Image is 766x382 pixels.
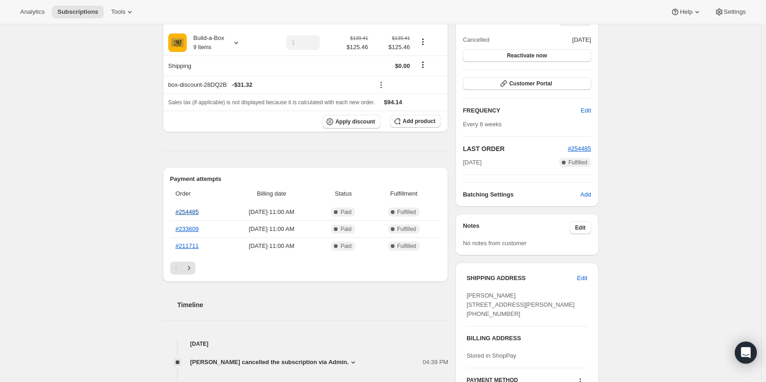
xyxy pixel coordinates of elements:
button: Analytics [15,6,50,18]
h3: Notes [463,221,570,234]
span: Edit [581,106,591,115]
span: [DATE] · 11:00 AM [229,225,315,234]
button: Tools [105,6,140,18]
button: Reactivate now [463,49,591,62]
small: 9 Items [194,44,211,51]
button: Edit [575,103,596,118]
span: $0.00 [395,62,410,69]
span: Tools [111,8,125,16]
button: [PERSON_NAME] cancelled the subscription via Admin. [190,358,358,367]
img: product img [168,34,187,52]
span: Analytics [20,8,44,16]
span: Subscriptions [57,8,98,16]
small: $139.41 [392,35,410,41]
a: #233609 [176,225,199,232]
span: Fulfillment [372,189,436,198]
h2: Payment attempts [170,174,441,184]
button: Edit [570,221,591,234]
span: [PERSON_NAME] [STREET_ADDRESS][PERSON_NAME] [PHONE_NUMBER] [466,292,575,317]
div: Build-a-Box [187,34,224,52]
span: Help [680,8,692,16]
button: Add product [390,115,441,128]
button: Next [183,262,195,275]
button: Help [665,6,707,18]
span: Stored in ShopPay [466,352,516,359]
button: Product actions [416,37,430,47]
span: 04:39 PM [423,358,449,367]
span: [PERSON_NAME] cancelled the subscription via Admin. [190,358,349,367]
span: [DATE] · 11:00 AM [229,242,315,251]
div: Open Intercom Messenger [735,342,757,364]
a: #254485 [568,145,591,152]
span: No notes from customer [463,240,527,247]
a: #254485 [176,208,199,215]
span: [DATE] · 11:00 AM [229,208,315,217]
h2: LAST ORDER [463,144,568,153]
span: Edit [575,224,586,231]
span: Fulfilled [568,159,587,166]
button: Edit [572,271,593,286]
button: Customer Portal [463,77,591,90]
div: box-discount-28DQ2B [168,80,368,90]
button: Settings [709,6,751,18]
th: Shipping [163,56,262,76]
span: Apply discount [335,118,375,125]
span: Settings [724,8,746,16]
span: - $31.32 [232,80,252,90]
h3: SHIPPING ADDRESS [466,274,577,283]
span: Cancelled [463,35,489,45]
span: Fulfilled [397,208,416,216]
h2: FREQUENCY [463,106,581,115]
span: Reactivate now [507,52,547,59]
span: Billing date [229,189,315,198]
h3: BILLING ADDRESS [466,334,587,343]
span: Paid [340,225,351,233]
small: $139.41 [350,35,368,41]
span: $125.46 [347,43,368,52]
span: Fulfilled [397,225,416,233]
span: [DATE] [572,35,591,45]
span: Edit [577,274,587,283]
span: Paid [340,208,351,216]
nav: Pagination [170,262,441,275]
button: Shipping actions [416,60,430,70]
span: Sales tax (if applicable) is not displayed because it is calculated with each new order. [168,99,375,106]
span: Status [320,189,366,198]
span: Customer Portal [509,80,552,87]
span: Add [580,190,591,199]
h4: [DATE] [163,339,449,348]
h2: Timeline [178,300,449,309]
span: Paid [340,242,351,250]
h6: Batching Settings [463,190,580,199]
a: #211711 [176,242,199,249]
span: Every 8 weeks [463,121,502,128]
th: Order [170,184,226,204]
span: $94.14 [384,99,402,106]
button: Add [575,187,596,202]
span: [DATE] [463,158,482,167]
span: Fulfilled [397,242,416,250]
span: $125.46 [374,43,410,52]
button: #254485 [568,144,591,153]
button: Apply discount [322,115,381,129]
button: Subscriptions [52,6,104,18]
span: Add product [403,118,435,125]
